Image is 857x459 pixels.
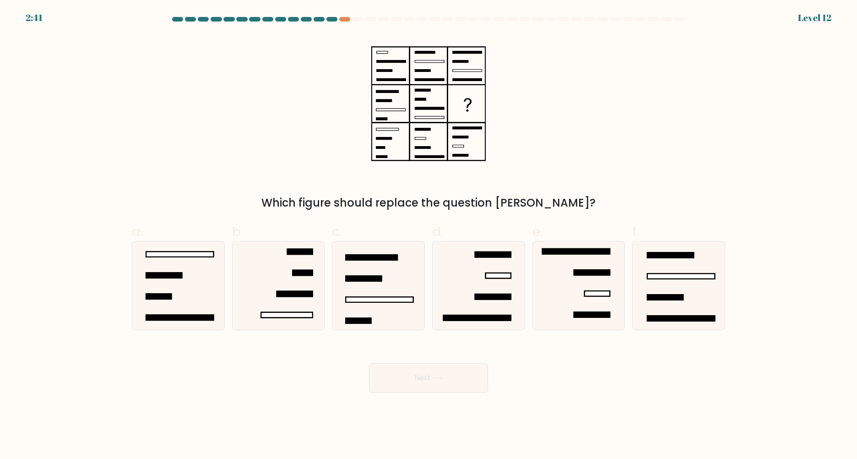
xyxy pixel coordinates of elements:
div: Level 12 [798,11,831,25]
span: b. [232,223,243,240]
div: Which figure should replace the question [PERSON_NAME]? [137,195,720,211]
div: 2:41 [26,11,43,25]
span: e. [532,223,542,240]
button: Next [369,363,488,393]
span: a. [132,223,143,240]
span: c. [332,223,342,240]
span: d. [432,223,443,240]
span: f. [632,223,639,240]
